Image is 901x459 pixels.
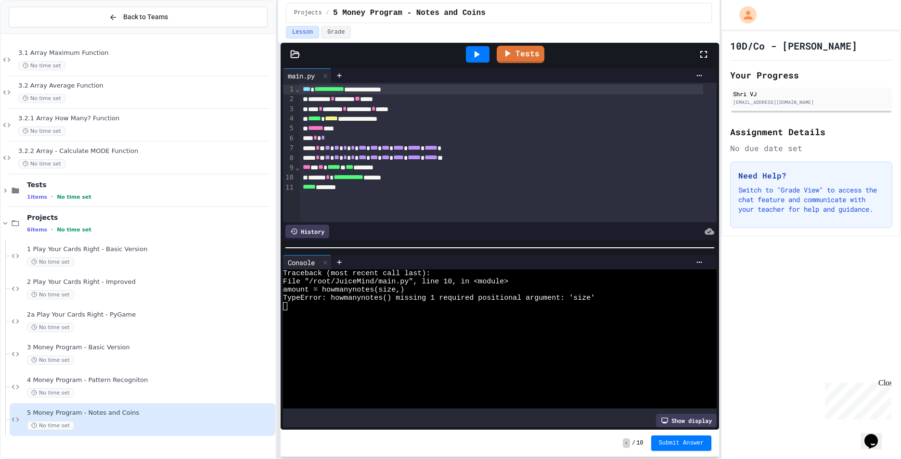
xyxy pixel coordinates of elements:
div: Shri VJ [733,89,889,98]
div: 7 [283,143,295,153]
div: 10 [283,173,295,182]
iframe: chat widget [861,421,891,449]
span: No time set [27,290,74,299]
span: Tests [27,180,273,189]
button: Lesson [286,26,319,38]
span: 5 Money Program - Notes and Coins [333,7,486,19]
span: Fold line [295,164,300,171]
h3: Need Help? [738,170,884,181]
div: 5 [283,124,295,133]
span: • [51,193,53,201]
span: amount = howmanynotes(size,) [283,286,404,294]
span: 3.1 Array Maximum Function [18,49,273,57]
span: / [326,9,329,17]
a: Tests [497,46,544,63]
span: 6 items [27,227,47,233]
span: No time set [27,388,74,397]
span: Projects [27,213,273,222]
span: No time set [57,227,91,233]
span: 10 [636,439,643,447]
p: Switch to "Grade View" to access the chat feature and communicate with your teacher for help and ... [738,185,884,214]
span: Submit Answer [659,439,704,447]
span: Traceback (most recent call last): [283,269,430,278]
div: Console [283,257,320,268]
span: No time set [27,421,74,430]
span: 2 Play Your Cards Right - Improved [27,278,273,286]
div: Console [283,255,332,269]
div: History [285,225,329,238]
span: Fold line [295,85,300,93]
span: No time set [18,94,65,103]
div: 11 [283,183,295,192]
button: Grade [321,26,351,38]
span: 3 Money Program - Basic Version [27,344,273,352]
span: TypeError: howmanynotes() missing 1 required positional argument: 'size' [283,294,595,302]
h1: 10D/Co - [PERSON_NAME] [730,39,857,52]
div: Chat with us now!Close [4,4,66,61]
div: 6 [283,134,295,143]
div: 4 [283,114,295,124]
div: 8 [283,153,295,163]
h2: Assignment Details [730,125,892,139]
span: No time set [18,127,65,136]
div: Show display [656,414,717,427]
span: 3.2.2 Array - Calculate MODE Function [18,147,273,155]
span: - [623,438,630,448]
span: 2a Play Your Cards Right - PyGame [27,311,273,319]
div: 9 [283,163,295,173]
span: • [51,226,53,233]
div: main.py [283,68,332,83]
div: [EMAIL_ADDRESS][DOMAIN_NAME] [733,99,889,106]
span: Projects [294,9,322,17]
div: 3 [283,104,295,114]
div: 1 [283,85,295,94]
div: 2 [283,94,295,104]
span: No time set [18,61,65,70]
span: No time set [27,257,74,267]
div: My Account [729,4,759,26]
button: Submit Answer [651,435,712,451]
span: 1 Play Your Cards Right - Basic Version [27,245,273,254]
div: No due date set [730,142,892,154]
span: 4 Money Program - Pattern Recogniton [27,376,273,384]
span: No time set [57,194,91,200]
button: Back to Teams [9,7,268,27]
div: main.py [283,71,320,81]
span: 1 items [27,194,47,200]
span: No time set [18,159,65,168]
span: File "/root/JuiceMind/main.py", line 10, in <module> [283,278,508,286]
h2: Your Progress [730,68,892,82]
span: 3.2.1 Array How Many? Function [18,115,273,123]
span: No time set [27,323,74,332]
span: No time set [27,356,74,365]
span: 3.2 Array Average Function [18,82,273,90]
span: 5 Money Program - Notes and Coins [27,409,273,417]
span: Back to Teams [123,12,168,22]
iframe: chat widget [821,379,891,420]
span: / [632,439,635,447]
